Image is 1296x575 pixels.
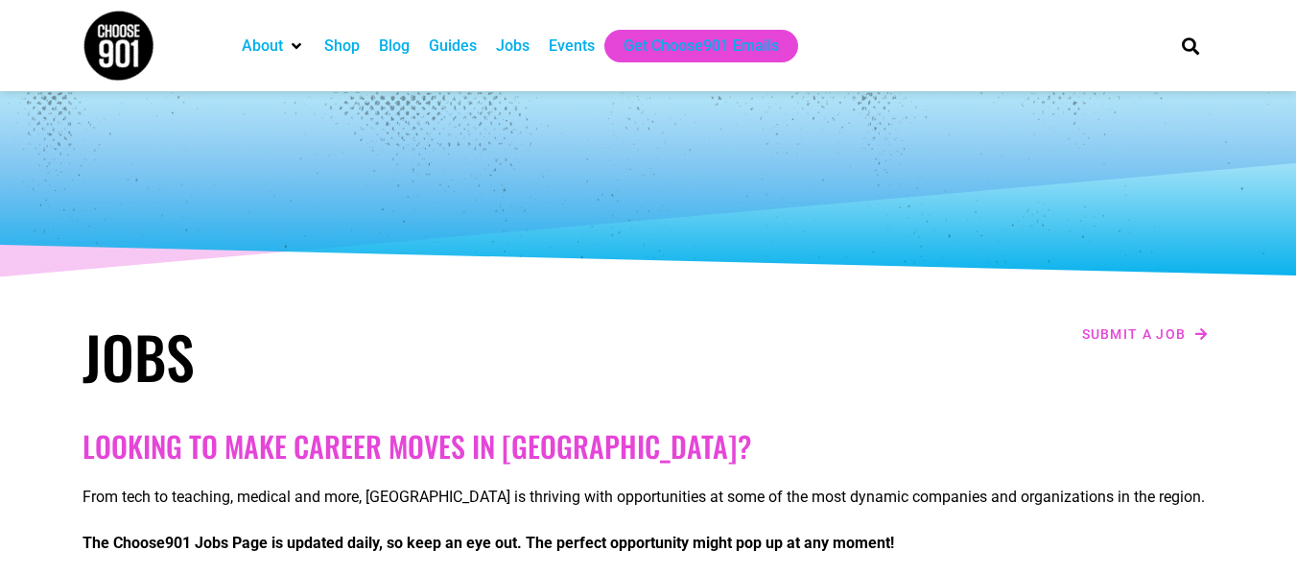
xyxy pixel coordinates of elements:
h2: Looking to make career moves in [GEOGRAPHIC_DATA]? [82,429,1214,464]
strong: The Choose901 Jobs Page is updated daily, so keep an eye out. The perfect opportunity might pop u... [82,534,894,552]
a: Get Choose901 Emails [624,35,779,58]
a: Blog [379,35,410,58]
span: Submit a job [1082,327,1187,341]
a: Shop [324,35,360,58]
a: Jobs [496,35,530,58]
a: Guides [429,35,477,58]
div: About [232,30,315,62]
a: About [242,35,283,58]
a: Events [549,35,595,58]
p: From tech to teaching, medical and more, [GEOGRAPHIC_DATA] is thriving with opportunities at some... [82,486,1214,509]
nav: Main nav [232,30,1149,62]
div: Search [1174,30,1206,61]
h1: Jobs [82,322,639,391]
a: Submit a job [1076,322,1214,347]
